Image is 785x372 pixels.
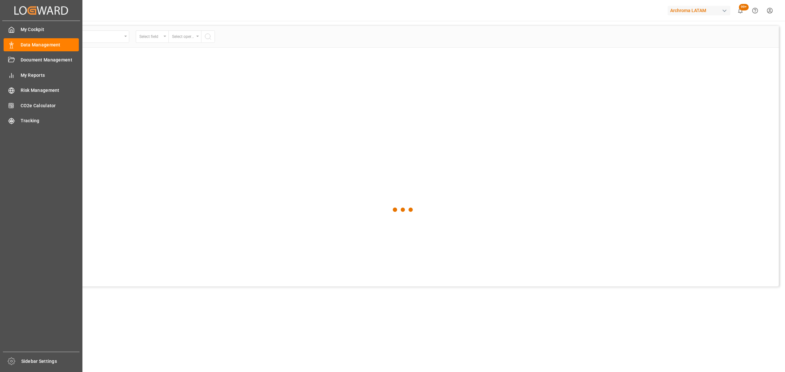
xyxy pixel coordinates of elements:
a: Tracking [4,114,79,127]
span: Document Management [21,57,79,63]
span: My Reports [21,72,79,79]
span: My Cockpit [21,26,79,33]
a: My Reports [4,69,79,81]
button: Help Center [748,3,762,18]
a: Document Management [4,54,79,66]
button: show 100 new notifications [733,3,748,18]
button: Archroma LATAM [668,4,733,17]
span: CO2e Calculator [21,102,79,109]
a: My Cockpit [4,23,79,36]
span: Sidebar Settings [21,358,80,365]
span: Tracking [21,117,79,124]
span: Data Management [21,42,79,48]
a: Data Management [4,38,79,51]
span: Risk Management [21,87,79,94]
div: Archroma LATAM [668,6,730,15]
a: Risk Management [4,84,79,97]
span: 99+ [739,4,749,10]
a: CO2e Calculator [4,99,79,112]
